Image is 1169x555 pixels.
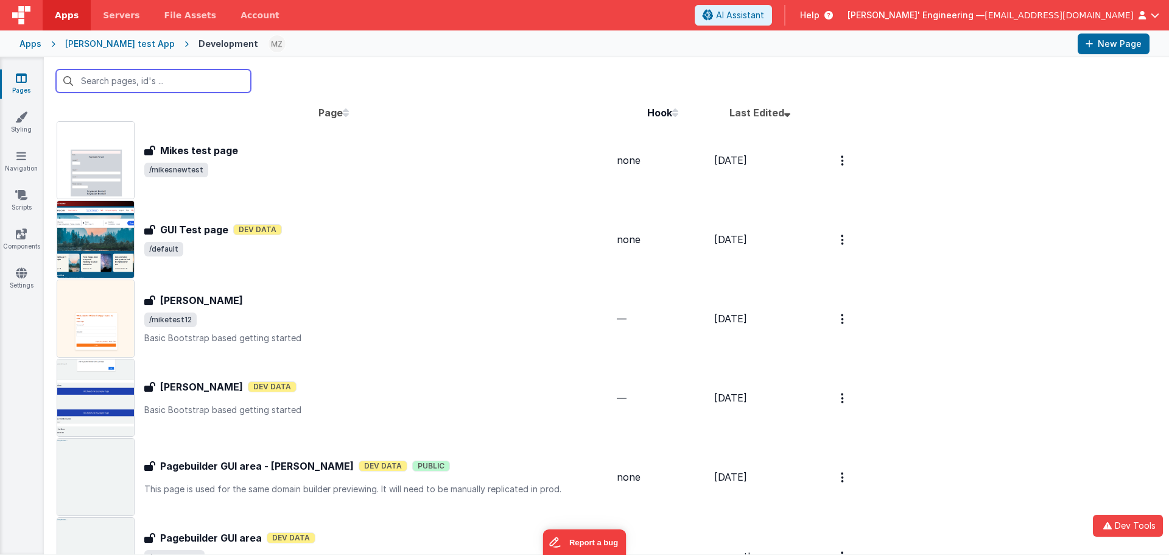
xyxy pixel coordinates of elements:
[144,242,183,256] span: /default
[848,9,985,21] span: [PERSON_NAME]' Engineering —
[160,143,238,158] h3: Mikes test page
[144,483,616,495] p: This page is used for the same domain builder previewing. It will need to be manually replicated ...
[19,38,41,50] div: Apps
[695,5,772,26] button: AI Assistant
[267,532,315,543] span: Dev Data
[647,107,672,119] span: Hook
[714,154,747,166] span: [DATE]
[729,107,784,119] span: Last Edited
[269,35,286,52] img: e6f0a7b3287e646a671e5b5b3f58e766
[233,224,282,235] span: Dev Data
[617,232,713,247] div: none
[144,332,616,344] p: Basic Bootstrap based getting started
[1093,515,1163,537] button: Dev Tools
[716,9,764,21] span: AI Assistant
[198,38,258,50] div: Development
[160,380,243,394] h3: [PERSON_NAME]
[985,9,1134,21] span: [EMAIL_ADDRESS][DOMAIN_NAME]
[160,531,262,545] h3: Pagebuilder GUI area
[1078,34,1150,54] button: New Page
[55,9,79,21] span: Apps
[164,9,217,21] span: File Assets
[412,461,450,472] span: Public
[56,69,251,93] input: Search pages, id's ...
[848,9,1159,21] button: [PERSON_NAME]' Engineering — [EMAIL_ADDRESS][DOMAIN_NAME]
[543,529,627,555] iframe: Marker.io feedback button
[834,148,853,173] button: Options
[834,386,853,411] button: Options
[617,392,627,404] span: —
[318,107,343,119] span: Page
[714,313,747,325] span: [DATE]
[160,459,354,473] h3: Pagebuilder GUI area - [PERSON_NAME]
[144,163,208,177] span: /mikesnewtest
[834,465,853,490] button: Options
[103,9,139,21] span: Servers
[359,461,407,472] span: Dev Data
[65,38,175,50] div: [PERSON_NAME] test App
[617,153,713,168] div: none
[160,293,243,308] h3: [PERSON_NAME]
[800,9,820,21] span: Help
[834,306,853,331] button: Options
[617,470,713,484] div: none
[617,313,627,325] span: —
[714,392,747,404] span: [DATE]
[834,227,853,252] button: Options
[160,222,228,237] h3: GUI Test page
[248,381,297,392] span: Dev Data
[714,471,747,483] span: [DATE]
[714,233,747,246] span: [DATE]
[144,404,616,416] p: Basic Bootstrap based getting started
[144,313,197,327] span: /miketest12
